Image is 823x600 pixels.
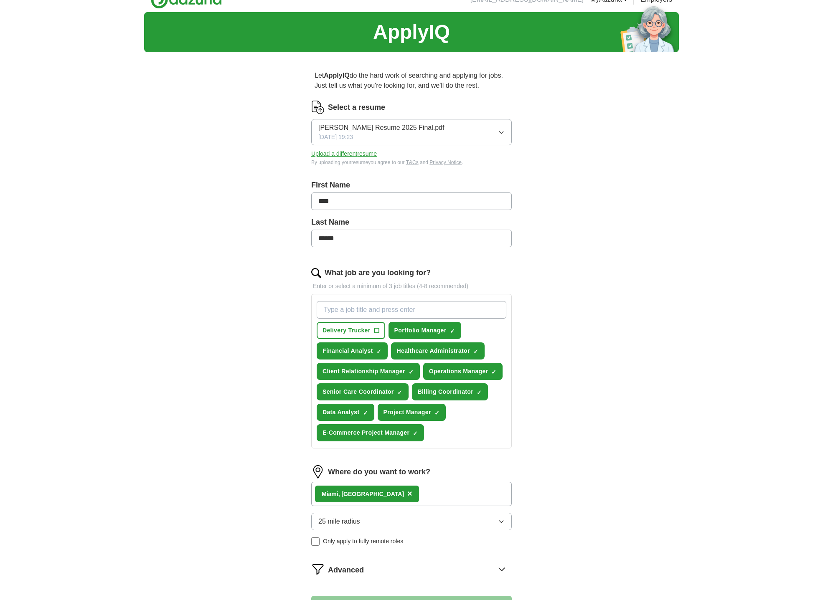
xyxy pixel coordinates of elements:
[318,516,360,527] span: 25 mile radius
[318,133,353,142] span: [DATE] 19:23
[317,363,420,380] button: Client Relationship Manager✓
[397,347,470,355] span: Healthcare Administrator
[450,328,455,334] span: ✓
[317,404,374,421] button: Data Analyst✓
[429,159,462,165] a: Privacy Notice
[325,267,431,278] label: What job are you looking for?
[317,424,424,441] button: E-Commerce Project Manager✓
[324,72,349,79] strong: ApplyIQ
[409,369,414,375] span: ✓
[311,217,512,228] label: Last Name
[412,383,488,400] button: Billing Coordinator✓
[473,348,478,355] span: ✓
[311,149,377,158] button: Upload a differentresume
[394,326,447,335] span: Portfolio Manager
[378,404,446,421] button: Project Manager✓
[407,489,412,498] span: ×
[323,408,360,417] span: Data Analyst
[363,410,368,416] span: ✓
[397,389,402,396] span: ✓
[434,410,439,416] span: ✓
[311,180,512,191] label: First Name
[323,326,371,335] span: Delivery Trucker
[317,383,409,400] button: Senior Care Coordinator✓
[423,363,503,380] button: Operations Manager✓
[311,101,325,114] img: CV Icon
[328,565,364,576] span: Advanced
[311,465,325,478] img: location.png
[376,348,381,355] span: ✓
[384,408,431,417] span: Project Manager
[323,428,409,437] span: E-Commerce Project Manager
[391,342,485,359] button: Healthcare Administrator✓
[311,537,320,546] input: Only apply to fully remote roles
[318,123,444,133] span: [PERSON_NAME] Resume 2025 Final.pdf
[311,513,512,530] button: 25 mile radius
[311,562,325,576] img: filter
[317,301,506,319] input: Type a job title and press enter
[328,466,430,478] label: Where do you want to work?
[311,67,512,94] p: Let do the hard work of searching and applying for jobs. Just tell us what you're looking for, an...
[322,490,404,499] div: mi, [GEOGRAPHIC_DATA]
[323,387,394,396] span: Senior Care Coordinator
[323,537,403,546] span: Only apply to fully remote roles
[418,387,473,396] span: Billing Coordinator
[322,491,331,497] strong: Mia
[311,268,321,278] img: search.png
[413,430,418,437] span: ✓
[323,367,405,376] span: Client Relationship Manager
[406,159,419,165] a: T&Cs
[389,322,461,339] button: Portfolio Manager✓
[477,389,482,396] span: ✓
[311,282,512,291] p: Enter or select a minimum of 3 job titles (4-8 recommended)
[491,369,496,375] span: ✓
[407,488,412,500] button: ×
[429,367,488,376] span: Operations Manager
[373,17,450,47] h1: ApplyIQ
[323,347,373,355] span: Financial Analyst
[317,322,385,339] button: Delivery Trucker
[311,159,512,166] div: By uploading your resume you agree to our and .
[328,102,385,113] label: Select a resume
[311,119,512,145] button: [PERSON_NAME] Resume 2025 Final.pdf[DATE] 19:23
[317,342,388,359] button: Financial Analyst✓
